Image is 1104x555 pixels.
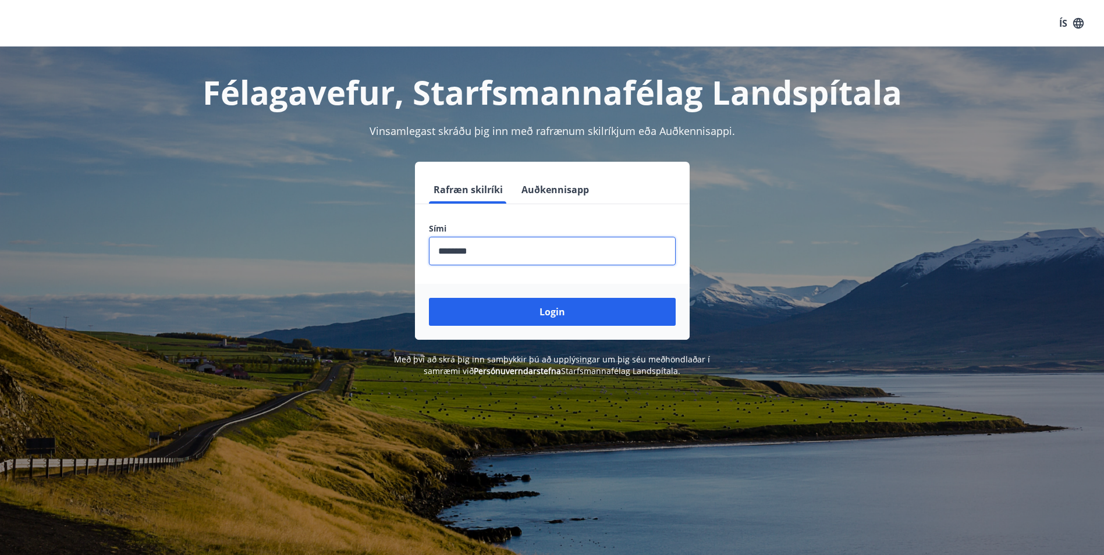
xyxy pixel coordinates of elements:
[474,365,561,376] a: Persónuverndarstefna
[429,176,507,204] button: Rafræn skilríki
[147,70,957,114] h1: Félagavefur, Starfsmannafélag Landspítala
[1053,13,1090,34] button: ÍS
[394,354,710,376] span: Með því að skrá þig inn samþykkir þú að upplýsingar um þig séu meðhöndlaðar í samræmi við Starfsm...
[429,223,676,234] label: Sími
[370,124,735,138] span: Vinsamlegast skráðu þig inn með rafrænum skilríkjum eða Auðkennisappi.
[517,176,594,204] button: Auðkennisapp
[429,298,676,326] button: Login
